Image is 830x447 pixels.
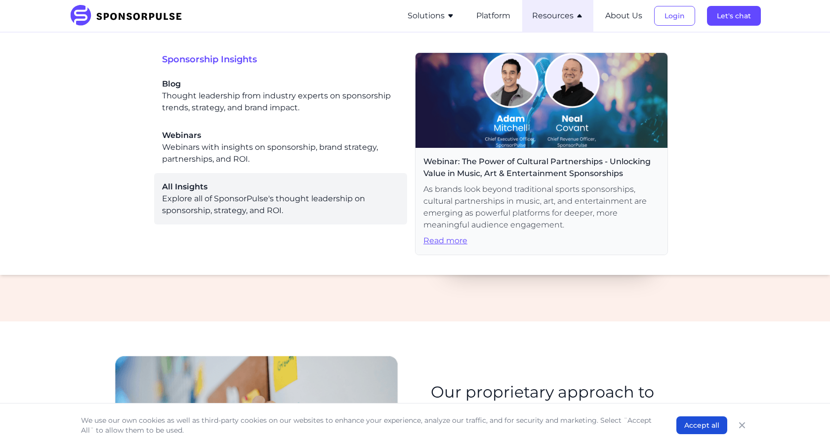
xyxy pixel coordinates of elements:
[476,10,510,22] button: Platform
[605,10,642,22] button: About Us
[676,416,727,434] button: Accept all
[162,130,399,165] div: Webinars with insights on sponsorship, brand strategy, partnerships, and ROI.
[605,11,642,20] a: About Us
[162,130,399,141] span: Webinars
[69,5,189,27] img: SponsorPulse
[781,400,830,447] iframe: Chat Widget
[162,78,399,114] a: BlogThought leadership from industry experts on sponsorship trends, strategy, and brand impact.
[532,10,583,22] button: Resources
[423,183,660,231] span: As brands look beyond traditional sports sponsorships, cultural partnerships in music, art, and e...
[735,418,749,432] button: Close
[654,6,695,26] button: Login
[162,181,399,217] a: All InsightsExplore all of SponsorPulse's thought leadership on sponsorship, strategy, and ROI.
[707,11,761,20] a: Let's chat
[476,11,510,20] a: Platform
[162,181,399,193] span: All Insights
[162,78,399,114] div: Thought leadership from industry experts on sponsorship trends, strategy, and brand impact.
[423,156,660,179] span: Webinar: The Power of Cultural Partnerships - Unlocking Value in Music, Art & Entertainment Spons...
[162,130,399,165] a: WebinarsWebinars with insights on sponsorship, brand strategy, partnerships, and ROI.
[408,10,455,22] button: Solutions
[162,78,399,90] span: Blog
[654,11,695,20] a: Login
[81,415,657,435] p: We use our own cookies as well as third-party cookies on our websites to enhance your experience,...
[162,181,399,217] div: Explore all of SponsorPulse's thought leadership on sponsorship, strategy, and ROI.
[431,383,716,421] h2: Our proprietary approach to valuation
[423,235,660,247] span: Read more
[415,52,668,255] a: Webinar: The Power of Cultural Partnerships - Unlocking Value in Music, Art & Entertainment Spons...
[162,52,415,66] span: Sponsorship Insights
[707,6,761,26] button: Let's chat
[415,53,667,148] img: Webinar header image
